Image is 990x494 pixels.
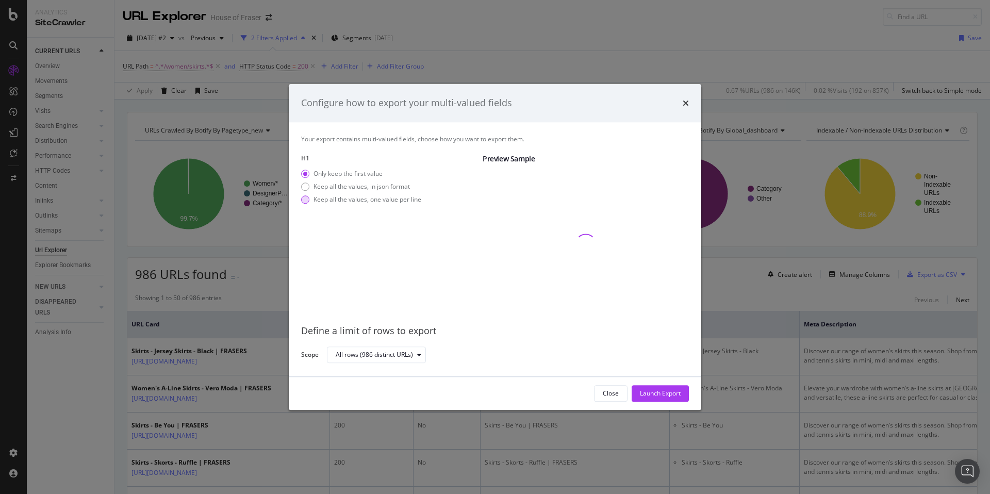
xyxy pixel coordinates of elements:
[301,96,512,110] div: Configure how to export your multi-valued fields
[327,347,426,363] button: All rows (986 distinct URLs)
[632,385,689,402] button: Launch Export
[336,352,413,358] div: All rows (986 distinct URLs)
[683,96,689,110] div: times
[301,135,689,143] div: Your export contains multi-valued fields, choose how you want to export them.
[301,350,319,361] label: Scope
[483,154,689,164] div: Preview Sample
[640,389,681,398] div: Launch Export
[301,154,474,162] label: H1
[594,385,628,402] button: Close
[955,459,980,484] div: Open Intercom Messenger
[313,182,410,191] div: Keep all the values, in json format
[289,84,701,410] div: modal
[301,182,421,191] div: Keep all the values, in json format
[301,169,421,178] div: Only keep the first value
[603,389,619,398] div: Close
[313,195,421,204] div: Keep all the values, one value per line
[301,324,689,338] div: Define a limit of rows to export
[313,169,383,178] div: Only keep the first value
